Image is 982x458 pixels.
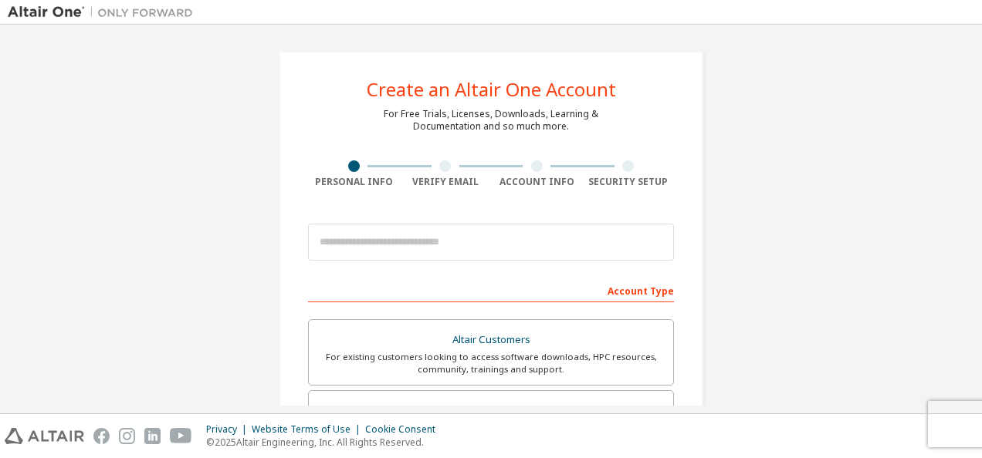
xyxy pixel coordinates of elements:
img: altair_logo.svg [5,428,84,444]
div: Altair Customers [318,329,664,351]
div: Students [318,400,664,422]
p: © 2025 Altair Engineering, Inc. All Rights Reserved. [206,436,445,449]
div: Account Info [491,176,583,188]
img: instagram.svg [119,428,135,444]
div: Cookie Consent [365,423,445,436]
img: youtube.svg [170,428,192,444]
img: facebook.svg [93,428,110,444]
div: Personal Info [308,176,400,188]
div: Privacy [206,423,252,436]
div: Security Setup [583,176,675,188]
img: linkedin.svg [144,428,161,444]
div: For existing customers looking to access software downloads, HPC resources, community, trainings ... [318,351,664,375]
div: Website Terms of Use [252,423,365,436]
div: Verify Email [400,176,492,188]
div: For Free Trials, Licenses, Downloads, Learning & Documentation and so much more. [384,108,598,133]
img: Altair One [8,5,201,20]
div: Account Type [308,278,674,302]
div: Create an Altair One Account [367,80,616,99]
